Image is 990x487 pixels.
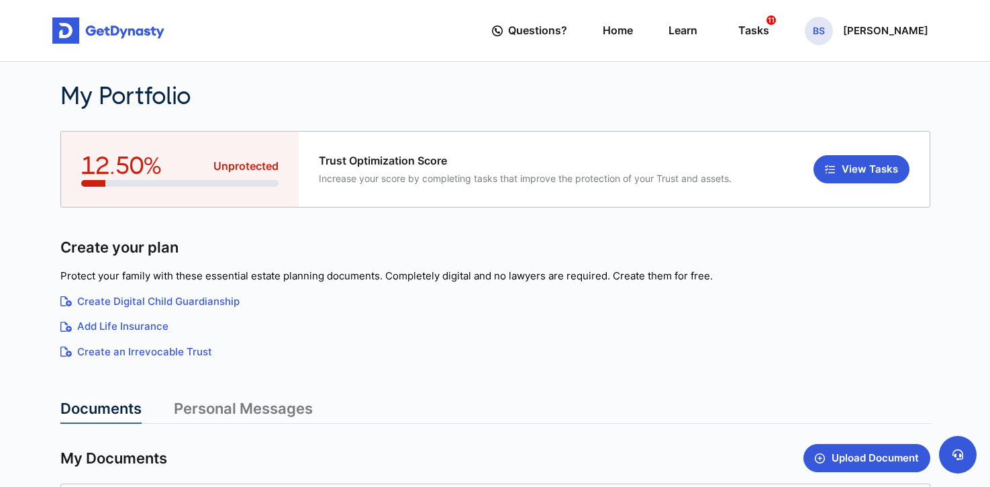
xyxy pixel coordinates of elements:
[60,449,167,468] span: My Documents
[843,26,928,36] p: [PERSON_NAME]
[60,345,930,360] a: Create an Irrevocable Trust
[803,444,930,472] button: Upload Document
[766,15,776,25] span: 11
[733,11,769,50] a: Tasks11
[319,173,732,184] span: Increase your score by completing tasks that improve the protection of your Trust and assets.
[508,18,567,43] span: Questions?
[81,152,162,180] span: 12.50%
[60,294,930,310] a: Create Digital Child Guardianship
[669,11,697,50] a: Learn
[60,238,179,257] span: Create your plan
[603,11,633,50] a: Home
[319,154,732,167] span: Trust Optimization Score
[52,17,164,44] img: Get started for free with Dynasty Trust Company
[813,155,909,183] button: View Tasks
[60,319,930,335] a: Add Life Insurance
[492,11,567,50] a: Questions?
[738,18,769,43] div: Tasks
[60,400,142,424] a: Documents
[805,17,928,45] button: BS[PERSON_NAME]
[805,17,833,45] span: BS
[60,269,930,284] p: Protect your family with these essential estate planning documents. Completely digital and no law...
[174,400,313,424] a: Personal Messages
[213,159,279,174] span: Unprotected
[60,82,705,111] h2: My Portfolio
